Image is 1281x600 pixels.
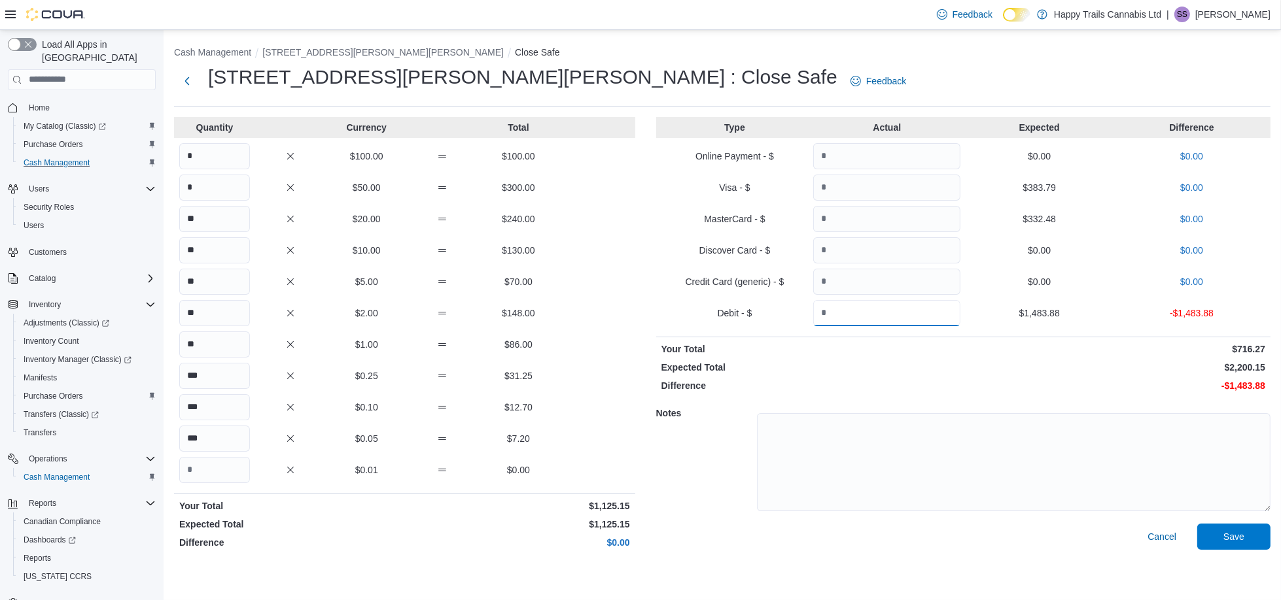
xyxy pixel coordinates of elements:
[29,184,49,194] span: Users
[18,352,137,367] a: Inventory Manager (Classic)
[966,181,1113,194] p: $383.79
[24,535,76,545] span: Dashboards
[18,352,156,367] span: Inventory Manager (Classic)
[18,137,88,152] a: Purchase Orders
[179,394,250,420] input: Quantity
[966,379,1265,392] p: -$1,483.88
[18,550,156,566] span: Reports
[262,47,504,58] button: [STREET_ADDRESS][PERSON_NAME][PERSON_NAME]
[483,463,553,476] p: $0.00
[1003,8,1030,22] input: Dark Mode
[331,463,402,476] p: $0.01
[24,158,90,168] span: Cash Management
[24,139,83,150] span: Purchase Orders
[13,468,161,486] button: Cash Management
[18,315,156,331] span: Adjustments (Classic)
[179,499,402,512] p: Your Total
[13,216,161,235] button: Users
[24,244,72,260] a: Customers
[18,199,79,215] a: Security Roles
[29,273,56,284] span: Catalog
[24,516,101,527] span: Canadian Compliance
[331,150,402,163] p: $100.00
[29,498,56,508] span: Reports
[18,407,104,422] a: Transfers (Classic)
[18,532,156,548] span: Dashboards
[179,300,250,326] input: Quantity
[483,244,553,257] p: $130.00
[179,237,250,263] input: Quantity
[661,361,961,374] p: Expected Total
[483,338,553,351] p: $86.00
[483,432,553,445] p: $7.20
[24,495,61,511] button: Reports
[18,469,95,485] a: Cash Management
[1177,7,1187,22] span: SS
[483,181,553,194] p: $300.00
[179,121,250,134] p: Quantity
[179,457,250,483] input: Quantity
[174,68,200,94] button: Next
[24,271,156,286] span: Catalog
[24,571,92,582] span: [US_STATE] CCRS
[179,518,402,531] p: Expected Total
[407,499,629,512] p: $1,125.15
[3,450,161,468] button: Operations
[18,155,95,171] a: Cash Management
[179,425,250,452] input: Quantity
[331,181,402,194] p: $50.00
[179,175,250,201] input: Quantity
[24,495,156,511] span: Reports
[966,212,1113,225] p: $332.48
[1118,212,1265,225] p: $0.00
[18,218,49,233] a: Users
[3,494,161,512] button: Reports
[18,370,62,386] a: Manifests
[13,350,161,369] a: Inventory Manager (Classic)
[331,121,402,134] p: Currency
[24,220,44,231] span: Users
[13,512,161,531] button: Canadian Compliance
[1118,275,1265,288] p: $0.00
[24,451,73,467] button: Operations
[24,297,156,312] span: Inventory
[1195,7,1271,22] p: [PERSON_NAME]
[18,425,61,441] a: Transfers
[661,342,961,356] p: Your Total
[813,175,960,201] input: Quantity
[29,454,67,464] span: Operations
[1118,244,1265,257] p: $0.00
[24,99,156,116] span: Home
[18,514,156,529] span: Canadian Compliance
[331,369,402,382] p: $0.25
[18,333,84,349] a: Inventory Count
[18,388,88,404] a: Purchase Orders
[13,549,161,567] button: Reports
[813,143,960,169] input: Quantity
[13,567,161,586] button: [US_STATE] CCRS
[656,400,754,426] h5: Notes
[18,199,156,215] span: Security Roles
[18,333,156,349] span: Inventory Count
[813,269,960,295] input: Quantity
[845,68,911,94] a: Feedback
[1054,7,1161,22] p: Happy Trails Cannabis Ltd
[24,297,66,312] button: Inventory
[966,342,1265,356] p: $716.27
[179,143,250,169] input: Quantity
[661,181,809,194] p: Visa - $
[13,369,161,387] button: Manifests
[13,314,161,332] a: Adjustments (Classic)
[1118,181,1265,194] p: $0.00
[331,338,402,351] p: $1.00
[483,307,553,320] p: $148.00
[13,332,161,350] button: Inventory Count
[18,118,156,134] span: My Catalog (Classic)
[24,373,57,383] span: Manifests
[18,315,114,331] a: Adjustments (Classic)
[24,472,90,482] span: Cash Management
[179,331,250,358] input: Quantity
[966,121,1113,134] p: Expected
[1142,524,1182,550] button: Cancel
[179,536,402,549] p: Difference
